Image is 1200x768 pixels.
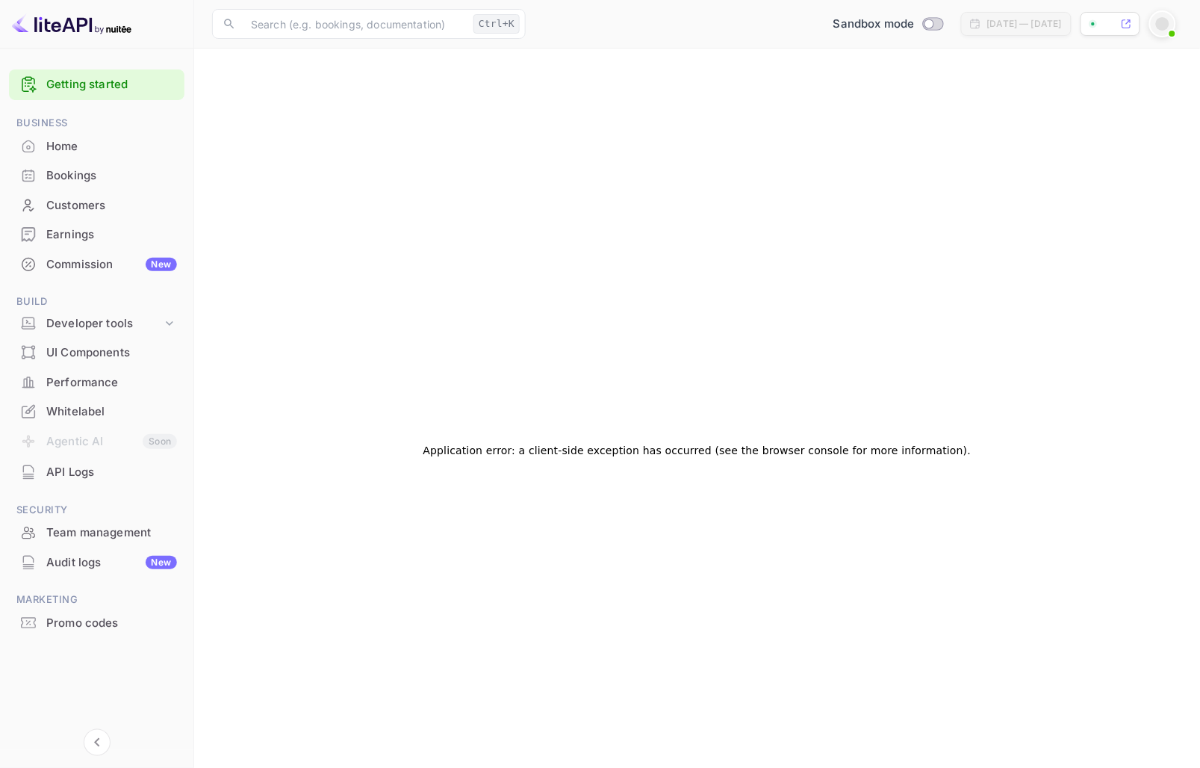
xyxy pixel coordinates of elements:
[9,69,184,100] div: Getting started
[46,403,105,421] ya-tr-span: Whitelabel
[46,167,96,185] ya-tr-span: Bookings
[16,295,48,307] ya-tr-span: Build
[9,161,184,191] div: Bookings
[9,161,184,189] a: Bookings
[46,138,78,155] ya-tr-span: Home
[9,397,184,427] div: Whitelabel
[46,524,151,542] ya-tr-span: Team management
[9,458,184,486] a: API Logs
[9,518,184,548] div: Team management
[9,338,184,368] div: UI Components
[9,368,184,397] div: Performance
[987,18,1062,29] ya-tr-span: [DATE] — [DATE]
[833,16,915,31] ya-tr-span: Sandbox mode
[423,445,968,456] ya-tr-span: Application error: a client-side exception has occurred (see the browser console for more informa...
[9,220,184,250] div: Earnings
[479,18,514,29] ya-tr-span: Ctrl+K
[9,458,184,487] div: API Logs
[9,311,184,337] div: Developer tools
[152,258,171,270] ya-tr-span: New
[9,250,184,278] a: CommissionNew
[46,256,114,273] ya-tr-span: Commission
[827,16,949,33] div: Switch to Production mode
[12,12,131,36] img: LiteAPI logo
[9,609,184,637] a: Promo codes
[16,117,68,128] ya-tr-span: Business
[9,338,184,366] a: UI Components
[9,220,184,248] a: Earnings
[146,556,177,569] div: New
[46,374,119,391] ya-tr-span: Performance
[9,397,184,425] a: Whitelabel
[46,344,130,362] ya-tr-span: UI Components
[46,464,94,481] ya-tr-span: API Logs
[46,197,105,214] ya-tr-span: Customers
[46,77,128,91] ya-tr-span: Getting started
[46,315,133,332] ya-tr-span: Developer tools
[9,518,184,546] a: Team management
[16,504,68,515] ya-tr-span: Security
[9,548,184,577] div: Audit logsNew
[242,9,467,39] input: Search (e.g. bookings, documentation)
[9,191,184,220] div: Customers
[9,191,184,219] a: Customers
[46,554,102,572] ya-tr-span: Audit logs
[46,615,119,632] ya-tr-span: Promo codes
[9,548,184,576] a: Audit logsNew
[9,250,184,279] div: CommissionNew
[46,226,94,244] ya-tr-span: Earnings
[46,76,177,93] a: Getting started
[9,132,184,160] a: Home
[9,368,184,396] a: Performance
[9,132,184,161] div: Home
[16,593,78,605] ya-tr-span: Marketing
[9,609,184,638] div: Promo codes
[84,729,111,756] button: Collapse navigation
[968,445,971,456] ya-tr-span: .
